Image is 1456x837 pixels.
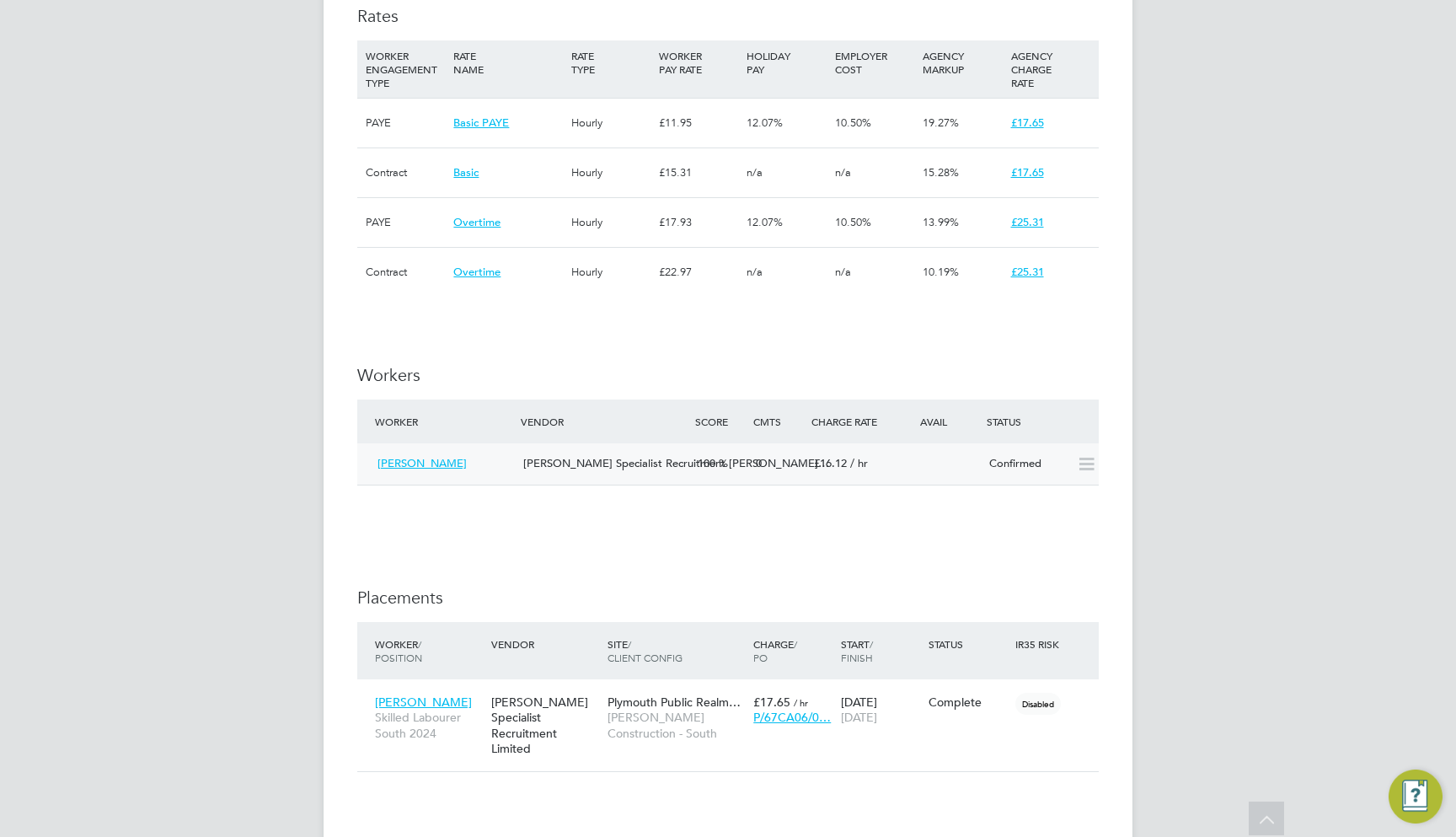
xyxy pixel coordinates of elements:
span: £25.31 [1011,265,1044,279]
div: Start [837,629,924,673]
div: WORKER ENGAGEMENT TYPE [361,40,449,98]
span: / Position [375,637,422,664]
div: Confirmed [982,450,1070,478]
div: £11.95 [655,99,742,148]
div: Charge [749,629,837,673]
span: 10.19% [923,265,959,279]
div: PAYE [361,198,449,247]
span: 10.50% [835,215,871,229]
span: 19.27% [923,115,959,130]
div: HOLIDAY PAY [742,40,830,84]
div: Hourly [567,99,655,148]
span: / hr [794,696,808,709]
span: 13.99% [923,215,959,229]
div: RATE TYPE [567,40,655,84]
span: / Finish [841,637,873,664]
h3: Workers [357,364,1099,386]
span: Disabled [1015,693,1061,715]
span: / hr [850,456,868,470]
span: [PERSON_NAME] [375,695,472,710]
span: £16.12 [814,456,847,470]
div: Score [691,406,749,437]
span: 12.07% [747,115,783,130]
span: £17.65 [1011,165,1044,180]
div: WORKER PAY RATE [655,40,742,84]
span: [PERSON_NAME] Construction - South [608,710,745,740]
div: [PERSON_NAME] Specialist Recruitment Limited [487,686,603,765]
span: [DATE] [841,710,877,725]
div: Worker [371,629,487,673]
div: Hourly [567,198,655,247]
span: n/a [835,265,851,279]
div: Worker [371,406,517,437]
span: [PERSON_NAME] [377,456,467,470]
div: Avail [895,406,982,437]
div: £22.97 [655,248,742,297]
span: / PO [753,637,797,664]
span: P/67CA06/0… [753,710,831,725]
div: AGENCY MARKUP [918,40,1006,84]
div: RATE NAME [449,40,566,84]
span: Skilled Labourer South 2024 [375,710,483,740]
span: n/a [747,165,763,180]
div: £17.93 [655,198,742,247]
div: Status [982,406,1099,437]
span: Overtime [453,265,500,279]
span: Plymouth Public Realm… [608,695,741,710]
span: 0 [756,456,762,470]
div: Charge Rate [807,406,895,437]
div: Cmts [749,406,807,437]
span: Basic [453,165,479,180]
div: AGENCY CHARGE RATE [1007,40,1095,98]
span: £25.31 [1011,215,1044,229]
div: £15.31 [655,148,742,197]
span: [PERSON_NAME] Specialist Recruitment [PERSON_NAME]… [523,456,829,470]
div: Complete [929,695,1008,710]
span: Overtime [453,215,500,229]
span: 15.28% [923,165,959,180]
button: Engage Resource Center [1389,770,1443,824]
div: Site [603,629,749,673]
span: Basic PAYE [453,115,509,130]
div: Hourly [567,248,655,297]
span: £17.65 [1011,115,1044,130]
span: 100 [698,456,715,470]
div: IR35 Risk [1011,629,1069,659]
div: Contract [361,248,449,297]
div: Contract [361,148,449,197]
span: n/a [747,265,763,279]
div: EMPLOYER COST [831,40,918,84]
div: Hourly [567,148,655,197]
div: PAYE [361,99,449,148]
span: n/a [835,165,851,180]
div: [DATE] [837,686,924,733]
h3: Rates [357,5,1099,27]
span: / Client Config [608,637,682,664]
span: 12.07% [747,215,783,229]
div: Vendor [517,406,691,437]
span: 10.50% [835,115,871,130]
div: Status [924,629,1012,659]
a: [PERSON_NAME]Skilled Labourer South 2024[PERSON_NAME] Specialist Recruitment LimitedPlymouth Publ... [371,685,1099,700]
h3: Placements [357,587,1099,609]
div: Vendor [487,629,603,659]
span: £17.65 [753,695,790,710]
